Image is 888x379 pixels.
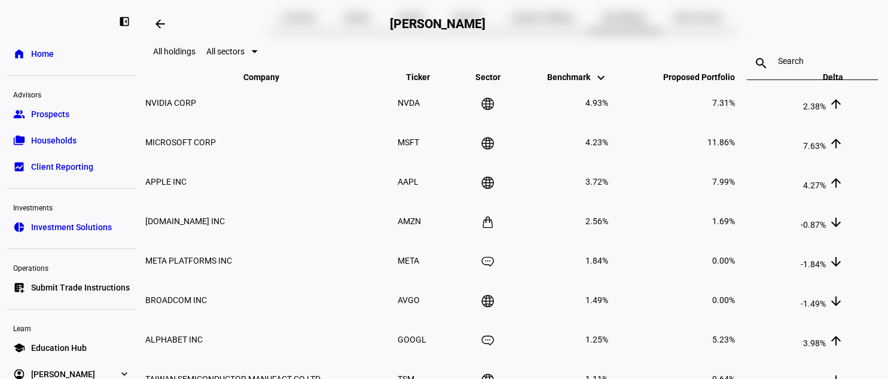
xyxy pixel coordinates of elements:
span: Client Reporting [31,161,93,173]
eth-mat-symbol: bid_landscape [13,161,25,173]
span: AVGO [398,295,420,305]
span: AMZN [398,216,421,226]
span: 3.98% [804,338,826,348]
a: groupProspects [7,102,136,126]
span: Proposed Portfolio [645,72,735,82]
span: Submit Trade Instructions [31,282,130,294]
span: -1.49% [801,299,826,308]
span: 0.00% [712,295,735,305]
span: ALPHABET INC [145,335,203,344]
span: META [398,256,419,265]
a: homeHome [7,42,136,66]
eth-mat-symbol: list_alt_add [13,282,25,294]
eth-data-table-title: All holdings [153,47,196,56]
a: folder_copyHouseholds [7,129,136,152]
span: AAPL [398,177,419,187]
span: 7.99% [712,177,735,187]
span: Education Hub [31,342,87,354]
span: Prospects [31,108,69,120]
span: NVIDIA CORP [145,98,196,108]
span: 2.56% [585,216,608,226]
eth-mat-symbol: folder_copy [13,135,25,146]
mat-icon: arrow_downward [829,215,844,230]
div: Advisors [7,85,136,102]
eth-mat-symbol: pie_chart [13,221,25,233]
span: 4.27% [804,181,826,190]
span: 1.25% [585,335,608,344]
span: 2.38% [804,102,826,111]
span: Households [31,135,77,146]
a: pie_chartInvestment Solutions [7,215,136,239]
span: -0.87% [801,220,826,230]
span: 11.86% [707,137,735,147]
span: Delta [805,72,844,82]
span: -1.84% [801,259,826,269]
span: 3.72% [585,177,608,187]
span: 1.84% [585,256,608,265]
mat-icon: arrow_upward [829,136,844,151]
span: MSFT [398,137,419,147]
div: Learn [7,319,136,336]
eth-mat-symbol: school [13,342,25,354]
mat-icon: arrow_upward [829,176,844,190]
h2: [PERSON_NAME] [390,17,486,31]
span: MICROSOFT CORP [145,137,216,147]
mat-icon: search [747,56,776,71]
input: Search [778,56,847,66]
span: 5.23% [712,335,735,344]
mat-icon: arrow_downward [829,255,844,269]
span: Investment Solutions [31,221,112,233]
span: BROADCOM INC [145,295,207,305]
span: APPLE INC [145,177,187,187]
span: [DOMAIN_NAME] INC [145,216,225,226]
span: Benchmark [547,72,608,82]
eth-mat-symbol: group [13,108,25,120]
mat-icon: arrow_upward [829,97,844,111]
div: Investments [7,198,136,215]
span: 1.69% [712,216,735,226]
a: bid_landscapeClient Reporting [7,155,136,179]
span: NVDA [398,98,420,108]
eth-mat-symbol: left_panel_close [118,16,130,27]
span: Home [31,48,54,60]
div: Operations [7,259,136,276]
span: 7.31% [712,98,735,108]
span: META PLATFORMS INC [145,256,232,265]
span: All sectors [206,47,245,56]
span: Company [243,72,297,82]
span: 7.63% [804,141,826,151]
span: Sector [466,72,509,82]
span: Ticker [406,72,448,82]
mat-icon: arrow_downward [829,294,844,308]
mat-icon: arrow_upward [829,334,844,348]
mat-icon: arrow_backwards [153,17,167,31]
span: 4.23% [585,137,608,147]
span: 0.00% [712,256,735,265]
span: GOOGL [398,335,426,344]
mat-icon: keyboard_arrow_down [594,71,608,85]
span: 4.93% [585,98,608,108]
eth-mat-symbol: home [13,48,25,60]
span: 1.49% [585,295,608,305]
